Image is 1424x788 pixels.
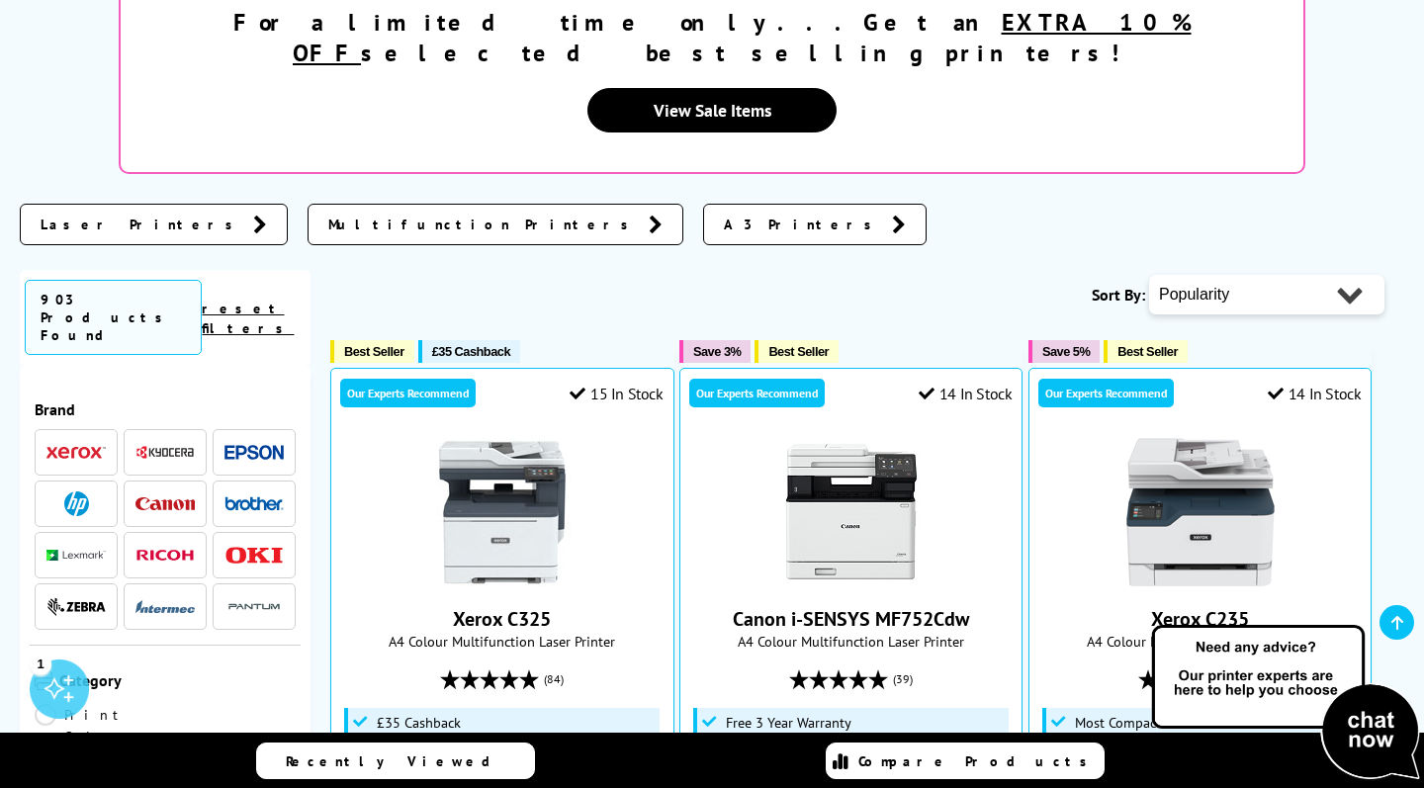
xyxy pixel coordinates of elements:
img: Zebra [46,597,106,617]
img: Xerox [46,446,106,460]
img: OKI [224,547,284,564]
img: Intermec [135,600,195,614]
a: Canon [135,491,195,516]
span: Save 5% [1042,344,1090,359]
img: Xerox C235 [1126,438,1275,586]
span: A4 Colour Multifunction Laser Printer [341,632,664,651]
a: Multifunction Printers [308,204,683,245]
strong: For a limited time only...Get an selected best selling printers! [233,7,1192,68]
span: £35 Cashback [377,715,461,731]
div: 15 In Stock [570,384,663,403]
a: View Sale Items [587,88,837,132]
img: Pantum [224,595,284,619]
span: Best Seller [1117,344,1178,359]
a: Xerox C325 [428,570,577,590]
span: Category [59,670,296,694]
a: Intermec [135,594,195,619]
span: Most Compact Colour Laser MFP Available [1075,715,1327,731]
a: Xerox C235 [1126,570,1275,590]
span: Best Seller [344,344,404,359]
span: Free 3 Year Warranty [726,715,851,731]
a: Brother [224,491,284,516]
img: Brother [224,496,284,510]
button: Best Seller [1104,340,1188,363]
a: Zebra [46,594,106,619]
a: Laser Printers [20,204,288,245]
img: Lexmark [46,550,106,562]
a: Canon i-SENSYS MF752Cdw [733,606,969,632]
div: Our Experts Recommend [689,379,825,407]
img: Canon i-SENSYS MF752Cdw [777,438,926,586]
a: Recently Viewed [256,743,535,779]
button: Save 5% [1028,340,1100,363]
span: Compare Products [858,752,1098,770]
a: OKI [224,543,284,568]
span: Sort By: [1092,285,1145,305]
button: Save 3% [679,340,751,363]
a: Compare Products [826,743,1105,779]
a: Xerox C325 [453,606,551,632]
span: A4 Colour Multifunction Laser Printer [690,632,1013,651]
span: (39) [893,660,913,698]
span: Best Seller [768,344,829,359]
a: reset filters [202,300,294,337]
img: Canon [135,497,195,510]
img: Kyocera [135,445,195,460]
span: (84) [544,660,564,698]
span: A3 Printers [724,215,882,234]
a: Print Only [35,704,165,747]
img: Xerox C325 [428,438,577,586]
a: Ricoh [135,543,195,568]
a: Pantum [224,594,284,619]
span: 903 Products Found [25,280,202,355]
a: A3 Printers [703,204,927,245]
span: Multifunction Printers [328,215,639,234]
span: Save 3% [693,344,741,359]
span: A4 Colour Multifunction Laser Printer [1039,632,1362,651]
div: Our Experts Recommend [340,379,476,407]
div: Our Experts Recommend [1038,379,1174,407]
a: Canon i-SENSYS MF752Cdw [777,570,926,590]
img: HP [64,491,89,516]
span: Recently Viewed [286,752,510,770]
div: 14 In Stock [919,384,1012,403]
button: Best Seller [755,340,839,363]
span: Laser Printers [41,215,243,234]
div: 1 [30,653,51,674]
div: 14 In Stock [1268,384,1361,403]
a: Kyocera [135,440,195,465]
button: £35 Cashback [418,340,520,363]
span: £35 Cashback [432,344,510,359]
img: Epson [224,445,284,460]
img: Open Live Chat window [1147,622,1424,784]
a: HP [46,491,106,516]
span: Brand [35,399,296,419]
a: Xerox [46,440,106,465]
a: Epson [224,440,284,465]
u: EXTRA 10% OFF [293,7,1192,68]
img: Ricoh [135,550,195,561]
button: Best Seller [330,340,414,363]
a: Lexmark [46,543,106,568]
a: Xerox C235 [1151,606,1249,632]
